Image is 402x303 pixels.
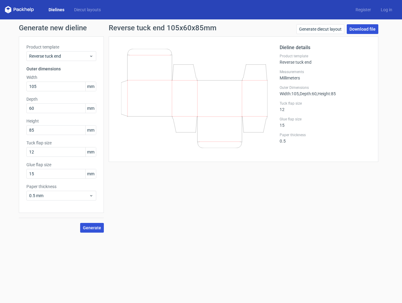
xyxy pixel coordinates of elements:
[85,126,96,135] span: mm
[280,85,371,90] label: Outer Dimensions
[280,44,371,51] h2: Dieline details
[280,101,371,112] div: 12
[26,96,96,102] label: Depth
[26,162,96,168] label: Glue flap size
[299,91,317,96] span: , Depth : 60
[85,82,96,91] span: mm
[280,54,371,59] label: Product template
[80,223,104,233] button: Generate
[26,118,96,124] label: Height
[29,193,89,199] span: 0.5 mm
[280,117,371,128] div: 15
[19,24,383,32] h1: Generate new dieline
[280,69,371,80] div: Millimeters
[85,169,96,178] span: mm
[85,104,96,113] span: mm
[26,66,96,72] h3: Outer dimensions
[280,117,371,122] label: Glue flap size
[26,44,96,50] label: Product template
[280,69,371,74] label: Measurements
[280,133,371,137] label: Paper thickness
[280,91,299,96] span: Width : 105
[44,7,69,13] a: Dielines
[26,140,96,146] label: Tuck flap size
[317,91,336,96] span: , Height : 85
[280,54,371,65] div: Reverse tuck end
[69,7,106,13] a: Diecut layouts
[347,24,378,34] a: Download file
[83,226,101,230] span: Generate
[26,74,96,80] label: Width
[29,53,89,59] span: Reverse tuck end
[296,24,344,34] a: Generate diecut layout
[109,24,216,32] h1: Reverse tuck end 105x60x85mm
[376,7,397,13] a: Log in
[280,133,371,143] div: 0.5
[351,7,376,13] a: Register
[280,101,371,106] label: Tuck flap size
[85,147,96,157] span: mm
[26,183,96,190] label: Paper thickness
